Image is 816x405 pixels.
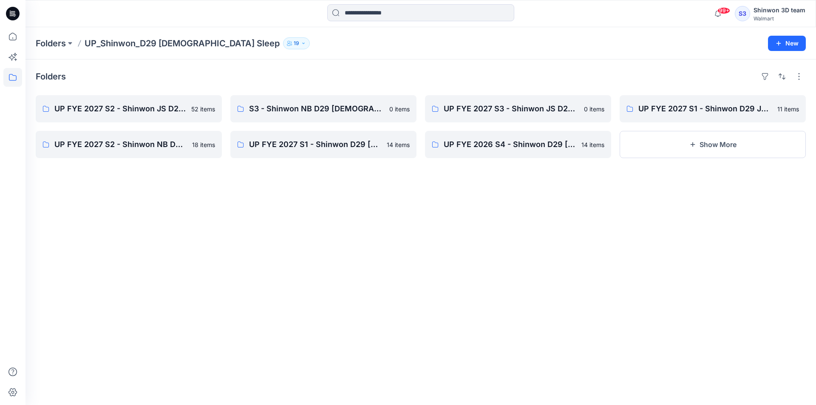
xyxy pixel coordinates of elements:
a: Folders [36,37,66,49]
div: S3 [735,6,750,21]
button: New [768,36,806,51]
p: 11 items [777,105,799,113]
a: UP FYE 2027 S3 - Shinwon JS D29 [DEMOGRAPHIC_DATA] Sleepwear0 items [425,95,611,122]
a: UP FYE 2027 S1 - Shinwon D29 JOYSPUN Sleepwear11 items [620,95,806,122]
p: 0 items [584,105,604,113]
p: 14 items [581,140,604,149]
a: UP FYE 2027 S1 - Shinwon D29 [DEMOGRAPHIC_DATA] Sleepwear14 items [230,131,416,158]
a: S3 - Shinwon NB D29 [DEMOGRAPHIC_DATA] Sleepwear0 items [230,95,416,122]
p: UP FYE 2027 S1 - Shinwon D29 JOYSPUN Sleepwear [638,103,772,115]
p: 52 items [191,105,215,113]
button: 19 [283,37,310,49]
button: Show More [620,131,806,158]
div: Shinwon 3D team [754,5,805,15]
p: 19 [294,39,299,48]
a: UP FYE 2026 S4 - Shinwon D29 [DEMOGRAPHIC_DATA] Sleepwear14 items [425,131,611,158]
p: UP FYE 2027 S2 - Shinwon JS D29 [DEMOGRAPHIC_DATA] Sleepwear [54,103,186,115]
p: UP_Shinwon_D29 [DEMOGRAPHIC_DATA] Sleep [85,37,280,49]
p: UP FYE 2027 S2 - Shinwon NB D29 [DEMOGRAPHIC_DATA] Sleepwear [54,139,187,150]
p: UP FYE 2026 S4 - Shinwon D29 [DEMOGRAPHIC_DATA] Sleepwear [444,139,576,150]
span: 99+ [717,7,730,14]
p: UP FYE 2027 S1 - Shinwon D29 [DEMOGRAPHIC_DATA] Sleepwear [249,139,382,150]
div: Walmart [754,15,805,22]
p: 0 items [389,105,410,113]
p: 14 items [387,140,410,149]
p: S3 - Shinwon NB D29 [DEMOGRAPHIC_DATA] Sleepwear [249,103,384,115]
h4: Folders [36,71,66,82]
a: UP FYE 2027 S2 - Shinwon JS D29 [DEMOGRAPHIC_DATA] Sleepwear52 items [36,95,222,122]
a: UP FYE 2027 S2 - Shinwon NB D29 [DEMOGRAPHIC_DATA] Sleepwear18 items [36,131,222,158]
p: UP FYE 2027 S3 - Shinwon JS D29 [DEMOGRAPHIC_DATA] Sleepwear [444,103,579,115]
p: 18 items [192,140,215,149]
